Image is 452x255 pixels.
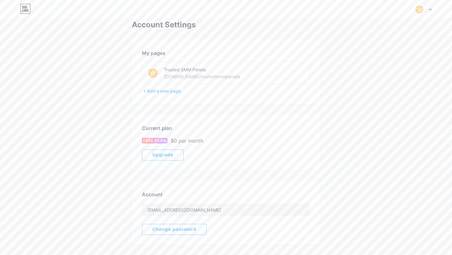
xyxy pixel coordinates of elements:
[142,224,207,235] button: Change password
[146,66,160,80] img: trustedsmmpamels
[142,149,184,160] button: Upgrade
[413,3,425,15] img: trustedsmmpamels
[132,20,320,29] div: Account Settings
[171,137,203,144] div: $0 per month
[152,227,196,232] span: Change password
[143,88,310,94] div: + Add a new page
[164,73,240,80] div: [DOMAIN_NAME]/trustedsmmpamels
[152,152,173,158] span: Upgrade
[142,203,310,216] input: Email
[142,124,310,132] div: Current plan
[164,66,253,73] div: Trusted SMM Panels
[143,138,166,144] span: FREE PLAN
[142,49,310,57] div: My pages
[142,191,310,198] div: Account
